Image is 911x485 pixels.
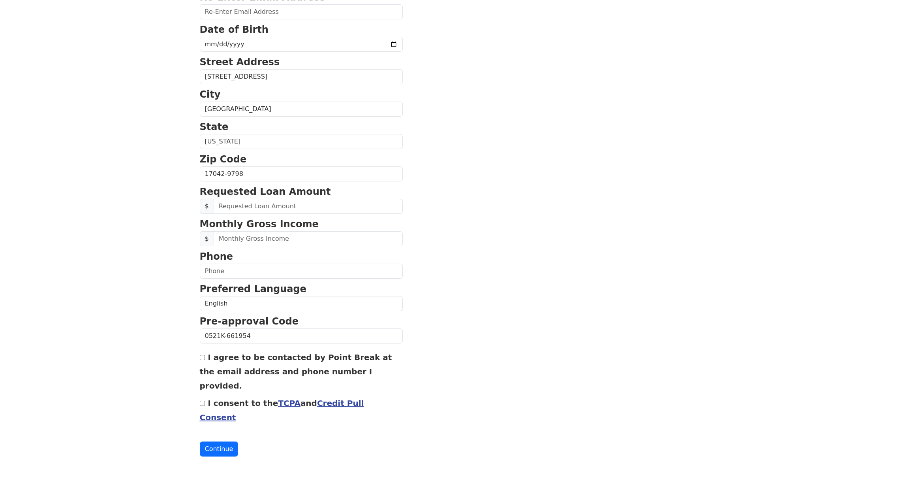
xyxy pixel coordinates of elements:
[200,316,299,327] strong: Pre-approval Code
[278,398,301,408] a: TCPA
[200,442,239,457] button: Continue
[200,166,403,181] input: Zip Code
[214,231,403,246] input: Monthly Gross Income
[214,199,403,214] input: Requested Loan Amount
[200,89,221,100] strong: City
[200,154,247,165] strong: Zip Code
[200,24,269,35] strong: Date of Birth
[200,69,403,84] input: Street Address
[200,231,214,246] span: $
[200,217,403,231] p: Monthly Gross Income
[200,57,280,68] strong: Street Address
[200,199,214,214] span: $
[200,264,403,279] input: Phone
[200,398,364,422] label: I consent to the and
[200,4,403,19] input: Re-Enter Email Address
[200,283,306,294] strong: Preferred Language
[200,328,403,343] input: Pre-approval Code
[200,102,403,117] input: City
[200,353,392,391] label: I agree to be contacted by Point Break at the email address and phone number I provided.
[200,251,233,262] strong: Phone
[200,186,331,197] strong: Requested Loan Amount
[200,121,229,132] strong: State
